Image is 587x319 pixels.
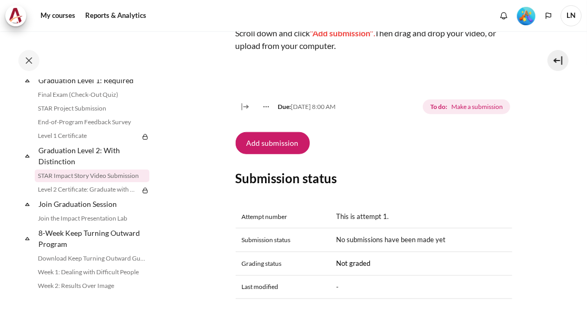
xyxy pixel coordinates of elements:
div: Level #5 [517,6,535,25]
td: - [330,275,512,299]
span: "Add submission" [310,28,374,38]
a: Level 1 Certificate [35,129,139,142]
a: Reports & Analytics [82,5,150,26]
span: Collapse [22,199,33,210]
a: Join the Impact Presentation Lab [35,212,149,225]
td: No submissions have been made yet [330,228,512,252]
span: Make a submission [451,102,503,112]
td: Not graded [330,252,512,276]
th: Grading status [236,252,330,276]
span: . [374,28,375,38]
th: Last modified [236,275,330,299]
a: Level 2 Certificate: Graduate with Distinction [35,183,139,196]
a: Graduation Level 1: Required [37,73,149,87]
th: Submission status [236,228,330,252]
a: Graduation Level 2: With Distinction [37,143,149,168]
button: Languages [541,8,556,24]
a: STAR Impact Story Video Submission [35,170,149,182]
span: Collapse [22,151,33,161]
h3: Submission status [236,170,512,186]
button: Add submission [236,132,310,154]
a: STAR Project Submission [35,102,149,115]
a: User menu [561,5,582,26]
div: Show notification window with no new notifications [496,8,512,24]
a: Architeck Architeck [5,5,32,26]
a: Week 2: Results Over Image [35,280,149,292]
strong: To do: [430,102,447,112]
a: End-of-Program Feedback Survey [35,116,149,128]
img: Level #5 [517,7,535,25]
th: Attempt number [236,205,330,228]
a: 8-Week Keep Turning Outward Program [37,226,149,251]
span: LN [561,5,582,26]
td: This is attempt 1. [330,205,512,228]
div: Completion requirements for STAR Impact Story Video Submission [423,97,512,116]
a: Download Keep Turning Outward Guide [35,252,149,265]
p: Scroll down and click Then drag and drop your video, or upload from your computer. [236,14,512,52]
strong: Due: [278,103,291,111]
a: Final Exam (Check-Out Quiz) [35,88,149,101]
img: Architeck [8,8,23,24]
a: My courses [37,5,79,26]
a: Level #5 [513,6,540,25]
a: Week 1: Dealing with Difficult People [35,266,149,278]
span: Collapse [22,75,33,86]
div: [DATE] 8:00 AM [255,102,336,112]
span: Collapse [22,233,33,244]
a: Join Graduation Session [37,197,149,211]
